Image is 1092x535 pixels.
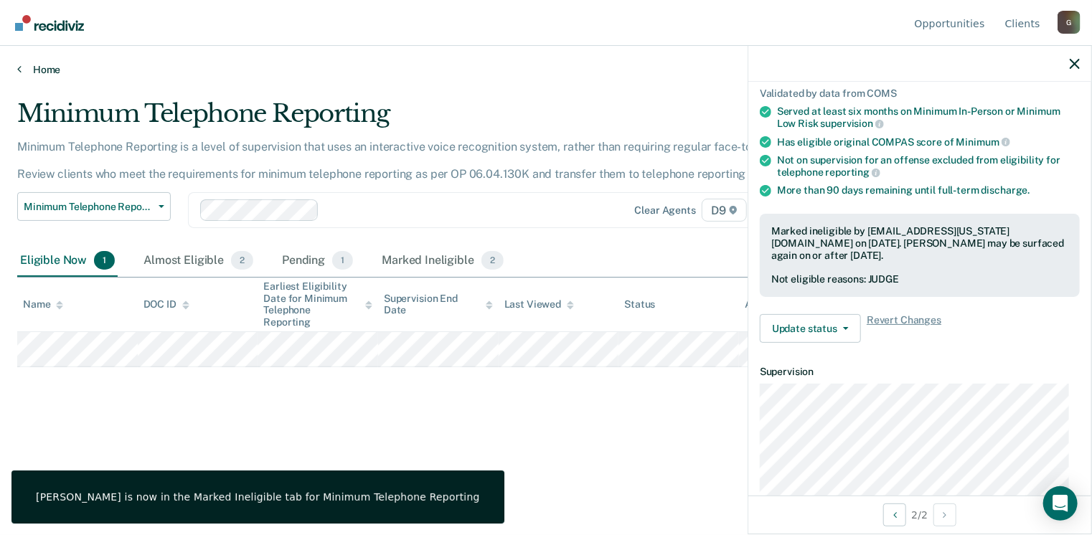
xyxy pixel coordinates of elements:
span: 1 [94,251,115,270]
a: Home [17,63,1075,76]
div: Served at least six months on Minimum In-Person or Minimum Low Risk [777,105,1080,130]
div: Pending [279,245,356,277]
dt: Supervision [760,366,1080,378]
div: Status [624,298,655,311]
div: [PERSON_NAME] is now in the Marked Ineligible tab for Minimum Telephone Reporting [36,491,480,503]
div: Eligible Now [17,245,118,277]
span: 2 [481,251,504,270]
div: Marked Ineligible [379,245,507,277]
div: More than 90 days remaining until full-term [777,184,1080,197]
div: DOC ID [143,298,189,311]
img: Recidiviz [15,15,84,31]
div: Open Intercom Messenger [1043,486,1078,521]
span: discharge. [982,184,1030,196]
div: Marked ineligible by [EMAIL_ADDRESS][US_STATE][DOMAIN_NAME] on [DATE]. [PERSON_NAME] may be surfa... [771,225,1068,261]
div: Has eligible original COMPAS score of [777,136,1080,148]
span: supervision [821,118,884,129]
span: Minimum [956,136,1010,148]
div: Almost Eligible [141,245,256,277]
div: Earliest Eligibility Date for Minimum Telephone Reporting [263,280,372,328]
div: G [1058,11,1081,34]
p: Minimum Telephone Reporting is a level of supervision that uses an interactive voice recognition ... [17,140,831,181]
button: Previous Opportunity [883,503,906,526]
div: Last Viewed [504,298,574,311]
div: Supervision End Date [384,293,493,317]
div: Not on supervision for an offense excluded from eligibility for telephone [777,154,1080,179]
span: Revert Changes [867,314,941,343]
div: Clear agents [635,204,696,217]
button: Profile dropdown button [1058,11,1081,34]
span: 2 [231,251,253,270]
button: Next Opportunity [933,503,956,526]
div: Validated by data from COMS [760,87,1080,100]
div: Assigned to [745,298,812,311]
span: 1 [332,251,353,270]
span: reporting [826,166,881,178]
div: Not eligible reasons: JUDGE [771,273,1068,285]
div: Minimum Telephone Reporting [17,99,837,140]
span: D9 [702,199,747,222]
span: Minimum Telephone Reporting [24,201,153,213]
div: 2 / 2 [748,496,1091,534]
div: Name [23,298,63,311]
button: Update status [760,314,861,343]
